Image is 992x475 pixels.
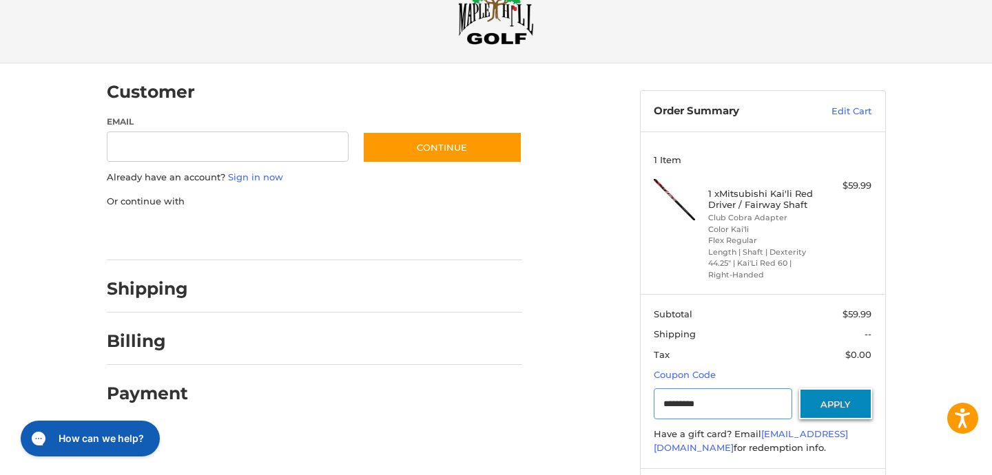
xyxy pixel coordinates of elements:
span: Shipping [654,328,696,339]
span: -- [865,328,871,339]
iframe: PayPal-venmo [335,222,439,246]
iframe: PayPal-paypal [102,222,205,246]
div: Have a gift card? Email for redemption info. [654,427,871,454]
li: Club Cobra Adapter [708,212,814,224]
li: Color Kai'li [708,224,814,235]
button: Continue [362,131,522,163]
h4: 1 x Mitsubishi Kai'li Red Driver / Fairway Shaft [708,188,814,211]
div: $59.99 [817,179,871,193]
h2: Customer [107,81,195,103]
li: Length | Shaft | Dexterity 44.25" | Kai'Li Red 60 | Right-Handed [708,246,814,281]
h3: 1 Item [654,154,871,165]
a: Coupon Code [654,369,716,380]
button: Apply [799,388,872,419]
a: Sign in now [228,171,283,182]
p: Or continue with [107,195,522,209]
h2: Shipping [107,278,188,299]
h2: Billing [107,330,187,352]
h3: Order Summary [654,105,802,118]
h2: Payment [107,383,188,404]
input: Gift Certificate or Coupon Code [654,388,792,419]
a: Edit Cart [802,105,871,118]
iframe: Gorgias live chat messenger [14,416,164,461]
p: Already have an account? [107,171,522,184]
span: Subtotal [654,308,692,319]
span: $59.99 [843,308,871,319]
iframe: PayPal-paylater [219,222,322,246]
a: [EMAIL_ADDRESS][DOMAIN_NAME] [654,428,848,453]
li: Flex Regular [708,235,814,246]
span: $0.00 [845,349,871,360]
span: Tax [654,349,670,360]
label: Email [107,116,349,128]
